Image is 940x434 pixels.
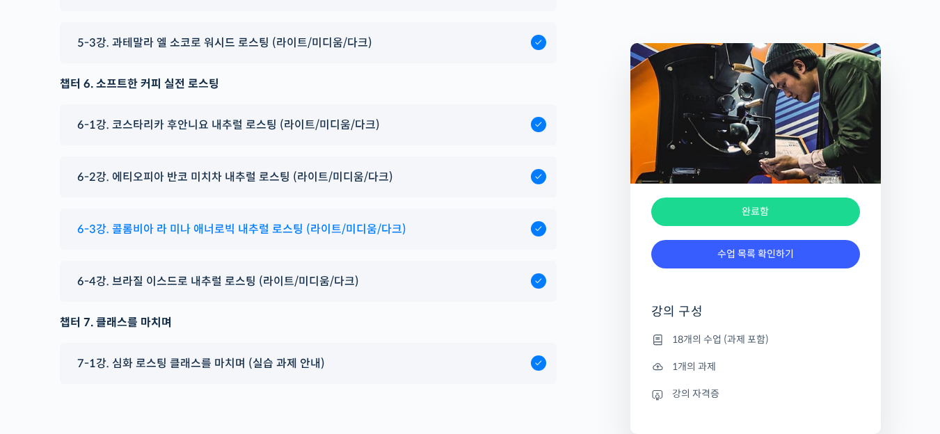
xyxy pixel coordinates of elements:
[92,319,180,353] a: 대화
[651,358,860,375] li: 1개의 과제
[70,220,546,239] a: 6-3강. 콜롬비아 라 미나 애너로빅 내추럴 로스팅 (라이트/미디움/다크)
[60,313,557,332] div: 챕터 7. 클래스를 마치며
[70,115,546,134] a: 6-1강. 코스타리카 후안니요 내추럴 로스팅 (라이트/미디움/다크)
[4,319,92,353] a: 홈
[651,198,860,226] div: 완료함
[180,319,267,353] a: 설정
[651,331,860,348] li: 18개의 수업 (과제 포함)
[651,240,860,268] a: 수업 목록 확인하기
[77,115,380,134] span: 6-1강. 코스타리카 후안니요 내추럴 로스팅 (라이트/미디움/다크)
[77,168,393,186] span: 6-2강. 에티오피아 반코 미치차 내추럴 로스팅 (라이트/미디움/다크)
[651,303,860,331] h4: 강의 구성
[70,272,546,291] a: 6-4강. 브라질 이스드로 내추럴 로스팅 (라이트/미디움/다크)
[70,168,546,186] a: 6-2강. 에티오피아 반코 미치차 내추럴 로스팅 (라이트/미디움/다크)
[77,220,406,239] span: 6-3강. 콜롬비아 라 미나 애너로빅 내추럴 로스팅 (라이트/미디움/다크)
[60,74,557,93] div: 챕터 6. 소프트한 커피 실전 로스팅
[77,272,359,291] span: 6-4강. 브라질 이스드로 내추럴 로스팅 (라이트/미디움/다크)
[70,354,546,373] a: 7-1강. 심화 로스팅 클래스를 마치며 (실습 과제 안내)
[77,354,325,373] span: 7-1강. 심화 로스팅 클래스를 마치며 (실습 과제 안내)
[215,339,232,351] span: 설정
[127,340,144,351] span: 대화
[77,33,372,52] span: 5-3강. 과테말라 엘 소코로 워시드 로스팅 (라이트/미디움/다크)
[70,33,546,52] a: 5-3강. 과테말라 엘 소코로 워시드 로스팅 (라이트/미디움/다크)
[651,386,860,403] li: 강의 자격증
[44,339,52,351] span: 홈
